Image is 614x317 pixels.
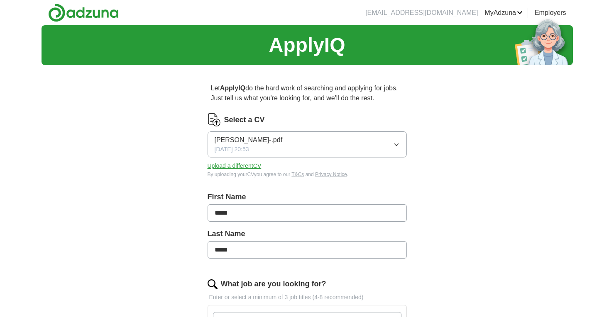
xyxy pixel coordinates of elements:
[484,8,523,18] a: MyAdzuna
[269,30,345,60] h1: ApplyIQ
[208,171,407,178] div: By uploading your CV you agree to our and .
[291,172,304,177] a: T&Cs
[315,172,347,177] a: Privacy Notice
[221,278,326,290] label: What job are you looking for?
[365,8,478,18] li: [EMAIL_ADDRESS][DOMAIN_NAME]
[535,8,566,18] a: Employers
[208,228,407,240] label: Last Name
[208,191,407,203] label: First Name
[220,85,245,92] strong: ApplyIQ
[208,131,407,157] button: [PERSON_NAME]-.pdf[DATE] 20:53
[215,145,249,154] span: [DATE] 20:53
[208,293,407,302] p: Enter or select a minimum of 3 job titles (4-8 recommended)
[224,114,265,126] label: Select a CV
[48,3,119,22] img: Adzuna logo
[208,80,407,106] p: Let do the hard work of searching and applying for jobs. Just tell us what you're looking for, an...
[208,162,262,170] button: Upload a differentCV
[208,279,218,289] img: search.png
[208,113,221,126] img: CV Icon
[215,135,283,145] span: [PERSON_NAME]-.pdf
